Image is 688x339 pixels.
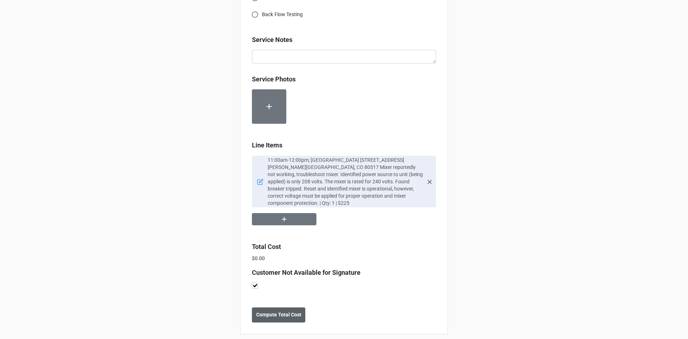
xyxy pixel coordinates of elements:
[252,74,296,84] label: Service Photos
[252,268,360,278] label: Customer Not Available for Signature
[252,35,292,45] label: Service Notes
[268,156,423,207] p: 11:00am-12:00pm; [GEOGRAPHIC_DATA] [STREET_ADDRESS] [PERSON_NAME][GEOGRAPHIC_DATA], CO 80517 Mixe...
[256,311,301,319] b: Compute Total Cost
[252,255,436,262] p: $0.00
[262,11,303,18] span: Back Flow Testing
[252,140,282,150] label: Line Items
[252,243,281,250] b: Total Cost
[252,307,305,322] button: Compute Total Cost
